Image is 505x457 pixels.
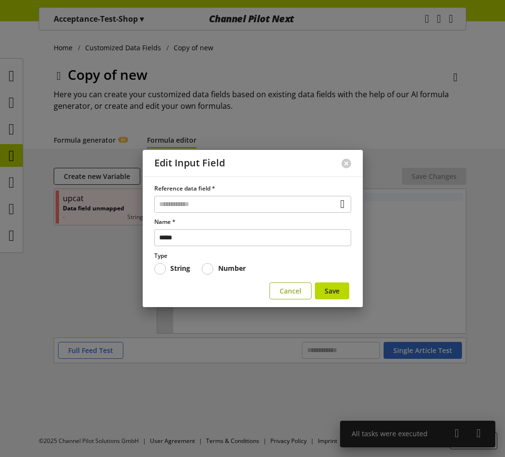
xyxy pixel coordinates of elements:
[218,264,246,273] b: Number
[154,218,176,226] span: Name *
[154,184,351,193] label: Reference data field *
[325,286,340,296] span: Save
[154,251,351,260] label: Type
[315,282,349,299] button: Save
[170,264,190,273] b: String
[280,286,301,296] span: Cancel
[154,158,225,169] h2: Edit Input Field
[269,282,312,299] button: Cancel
